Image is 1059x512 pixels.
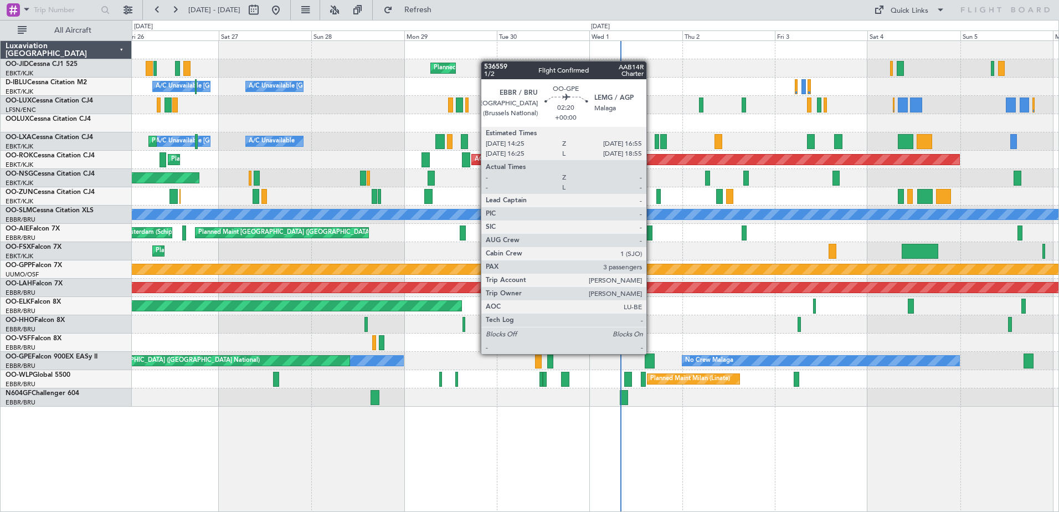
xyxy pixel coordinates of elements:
a: N604GFChallenger 604 [6,390,79,397]
span: OO-NSG [6,171,33,177]
a: EBBR/BRU [6,216,35,224]
a: EBKT/KJK [6,179,33,187]
a: OO-VSFFalcon 8X [6,335,61,342]
a: OO-GPEFalcon 900EX EASy II [6,354,97,360]
span: OO-LAH [6,280,32,287]
a: EBBR/BRU [6,289,35,297]
div: Sat 27 [219,30,311,40]
a: EBBR/BRU [6,234,35,242]
a: EBBR/BRU [6,380,35,388]
a: EBKT/KJK [6,252,33,260]
button: All Aircraft [12,22,120,39]
div: [DATE] [591,22,610,32]
div: Fri 26 [126,30,219,40]
span: OO-JID [6,61,29,68]
div: Wed 1 [589,30,682,40]
div: AOG Maint Kortrijk-[GEOGRAPHIC_DATA] [475,151,595,168]
a: EBBR/BRU [6,344,35,352]
a: OO-FSXFalcon 7X [6,244,61,250]
button: Refresh [378,1,445,19]
div: Thu 2 [682,30,775,40]
span: OO-VSF [6,335,31,342]
div: Planned Maint [GEOGRAPHIC_DATA] ([GEOGRAPHIC_DATA] National) [59,352,260,369]
a: EBBR/BRU [6,398,35,407]
a: EBKT/KJK [6,197,33,206]
a: UUMO/OSF [6,270,39,279]
a: EBKT/KJK [6,161,33,169]
a: EBKT/KJK [6,69,33,78]
div: Tue 30 [497,30,589,40]
span: OO-LUX [6,98,32,104]
span: Refresh [395,6,441,14]
span: OO-SLM [6,207,32,214]
div: Mon 29 [404,30,497,40]
a: OO-NSGCessna Citation CJ4 [6,171,95,177]
a: OO-ROKCessna Citation CJ4 [6,152,95,159]
div: A/C Unavailable [GEOGRAPHIC_DATA]-[GEOGRAPHIC_DATA] [249,78,425,95]
a: OO-ZUNCessna Citation CJ4 [6,189,95,196]
span: OO-ELK [6,299,30,305]
div: Fri 3 [775,30,867,40]
div: Planned Maint Milan (Linate) [650,371,730,387]
span: OO-AIE [6,226,29,232]
a: OO-JIDCessna CJ1 525 [6,61,78,68]
a: D-IBLUCessna Citation M2 [6,79,87,86]
a: LFSN/ENC [6,106,36,114]
div: Planned Maint [GEOGRAPHIC_DATA] ([GEOGRAPHIC_DATA]) [198,224,373,241]
a: EBKT/KJK [6,142,33,151]
div: Planned Maint Kortrijk-[GEOGRAPHIC_DATA] [434,60,563,76]
a: OO-GPPFalcon 7X [6,262,62,269]
span: OOLUX [6,116,29,122]
a: OO-WLPGlobal 5500 [6,372,70,378]
span: OO-GPE [6,354,32,360]
a: OO-SLMCessna Citation XLS [6,207,94,214]
a: OO-LUXCessna Citation CJ4 [6,98,93,104]
span: OO-HHO [6,317,34,324]
a: EBBR/BRU [6,307,35,315]
div: No Crew Malaga [685,352,733,369]
div: Quick Links [891,6,928,17]
div: Sun 5 [960,30,1053,40]
a: OO-AIEFalcon 7X [6,226,60,232]
a: OO-HHOFalcon 8X [6,317,65,324]
span: OO-ROK [6,152,33,159]
a: OO-LXACessna Citation CJ4 [6,134,93,141]
div: A/C Unavailable [GEOGRAPHIC_DATA] ([GEOGRAPHIC_DATA] National) [156,78,362,95]
div: Sun 28 [311,30,404,40]
span: OO-ZUN [6,189,33,196]
div: Planned Maint Kortrijk-[GEOGRAPHIC_DATA] [152,133,281,150]
span: D-IBLU [6,79,27,86]
a: OOLUXCessna Citation CJ4 [6,116,91,122]
div: [DATE] [134,22,153,32]
button: Quick Links [868,1,950,19]
div: Planned Maint Kortrijk-[GEOGRAPHIC_DATA] [171,151,300,168]
span: [DATE] - [DATE] [188,5,240,15]
span: OO-FSX [6,244,31,250]
input: Trip Number [34,2,97,18]
a: EBBR/BRU [6,362,35,370]
span: OO-WLP [6,372,33,378]
a: OO-LAHFalcon 7X [6,280,63,287]
a: EBBR/BRU [6,325,35,334]
a: OO-ELKFalcon 8X [6,299,61,305]
a: EBKT/KJK [6,88,33,96]
span: N604GF [6,390,32,397]
span: All Aircraft [29,27,117,34]
div: Sat 4 [867,30,960,40]
div: Planned Maint Kortrijk-[GEOGRAPHIC_DATA] [156,243,285,259]
span: OO-LXA [6,134,32,141]
div: A/C Unavailable [249,133,295,150]
span: OO-GPP [6,262,32,269]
